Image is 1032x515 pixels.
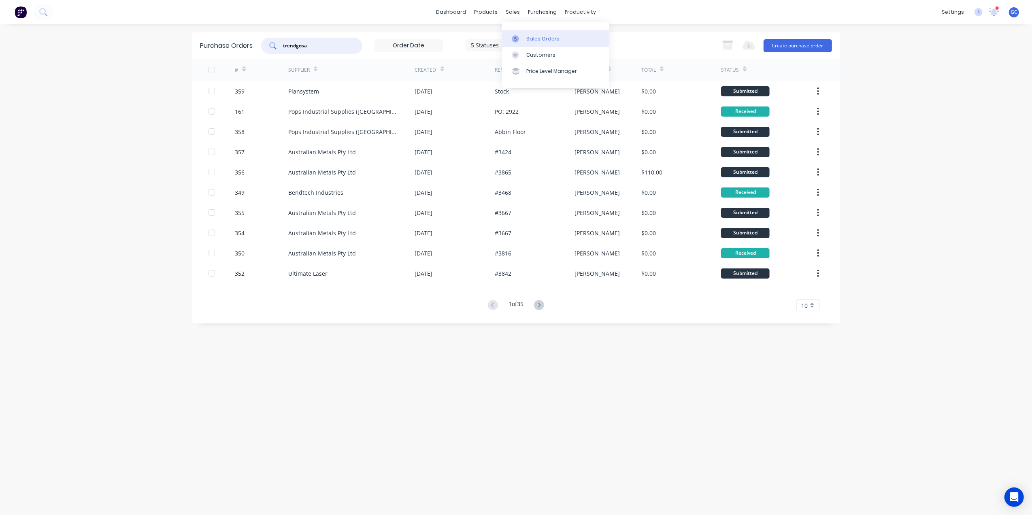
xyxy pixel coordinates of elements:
a: Customers [502,47,609,63]
div: settings [938,6,968,18]
div: 1 of 35 [509,300,523,311]
div: $0.00 [641,87,656,96]
div: $0.00 [641,269,656,278]
div: $0.00 [641,249,656,257]
div: productivity [561,6,600,18]
div: [DATE] [415,168,433,177]
div: Submitted [721,208,770,218]
div: [PERSON_NAME] [575,229,620,237]
a: dashboard [432,6,470,18]
div: 357 [235,148,245,156]
div: purchasing [524,6,561,18]
div: [PERSON_NAME] [575,269,620,278]
div: [PERSON_NAME] [575,168,620,177]
div: Received [721,248,770,258]
div: # [235,66,238,74]
div: [DATE] [415,188,433,197]
div: 358 [235,128,245,136]
div: Submitted [721,268,770,279]
div: [DATE] [415,107,433,116]
div: products [470,6,502,18]
div: Received [721,187,770,198]
div: Received [721,106,770,117]
span: GC [1011,9,1017,16]
div: Abbin Floor [495,128,526,136]
div: 349 [235,188,245,197]
div: 352 [235,269,245,278]
div: [DATE] [415,269,433,278]
div: Submitted [721,86,770,96]
div: 354 [235,229,245,237]
div: [DATE] [415,209,433,217]
input: Search purchase orders... [283,42,350,50]
div: 5 Statuses [471,41,529,49]
div: $0.00 [641,128,656,136]
div: Open Intercom Messenger [1004,487,1024,507]
div: Australian Metals Pty Ltd [288,148,356,156]
div: #3424 [495,148,511,156]
div: Purchase Orders [200,41,253,51]
div: #3842 [495,269,511,278]
div: [DATE] [415,87,433,96]
div: Total [641,66,656,74]
div: [DATE] [415,128,433,136]
div: [PERSON_NAME] [575,107,620,116]
div: #3816 [495,249,511,257]
div: Reference [495,66,521,74]
div: [DATE] [415,229,433,237]
div: Submitted [721,127,770,137]
div: $0.00 [641,209,656,217]
div: #3667 [495,209,511,217]
div: 350 [235,249,245,257]
input: Order Date [375,40,443,52]
div: Australian Metals Pty Ltd [288,209,356,217]
div: Australian Metals Pty Ltd [288,249,356,257]
a: Sales Orders [502,30,609,47]
div: 161 [235,107,245,116]
div: Sales Orders [526,35,560,43]
div: Price Level Manager [526,68,577,75]
div: $0.00 [641,107,656,116]
div: Submitted [721,167,770,177]
div: [DATE] [415,148,433,156]
div: #3468 [495,188,511,197]
div: [PERSON_NAME] [575,148,620,156]
div: $0.00 [641,229,656,237]
div: Customers [526,51,555,59]
span: 10 [802,301,808,310]
div: 359 [235,87,245,96]
div: [PERSON_NAME] [575,128,620,136]
div: $0.00 [641,188,656,197]
div: [DATE] [415,249,433,257]
div: Status [721,66,739,74]
div: $0.00 [641,148,656,156]
div: #3667 [495,229,511,237]
div: Bendtech Industries [288,188,343,197]
div: Plansystem [288,87,319,96]
div: Australian Metals Pty Ltd [288,229,356,237]
div: $110.00 [641,168,662,177]
div: Created [415,66,436,74]
a: Price Level Manager [502,63,609,79]
div: Stock [495,87,509,96]
div: Ultimate Laser [288,269,328,278]
div: [PERSON_NAME] [575,188,620,197]
div: Pops Industrial Supplies ([GEOGRAPHIC_DATA]) [288,128,399,136]
button: Create purchase order [764,39,832,52]
div: 356 [235,168,245,177]
div: Submitted [721,228,770,238]
div: [PERSON_NAME] [575,209,620,217]
div: [PERSON_NAME] [575,249,620,257]
div: #3865 [495,168,511,177]
div: sales [502,6,524,18]
div: Submitted [721,147,770,157]
img: Factory [15,6,27,18]
div: [PERSON_NAME] [575,87,620,96]
div: Pops Industrial Supplies ([GEOGRAPHIC_DATA]) [288,107,399,116]
div: Supplier [288,66,310,74]
div: 355 [235,209,245,217]
div: PO: 2922 [495,107,519,116]
div: Australian Metals Pty Ltd [288,168,356,177]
